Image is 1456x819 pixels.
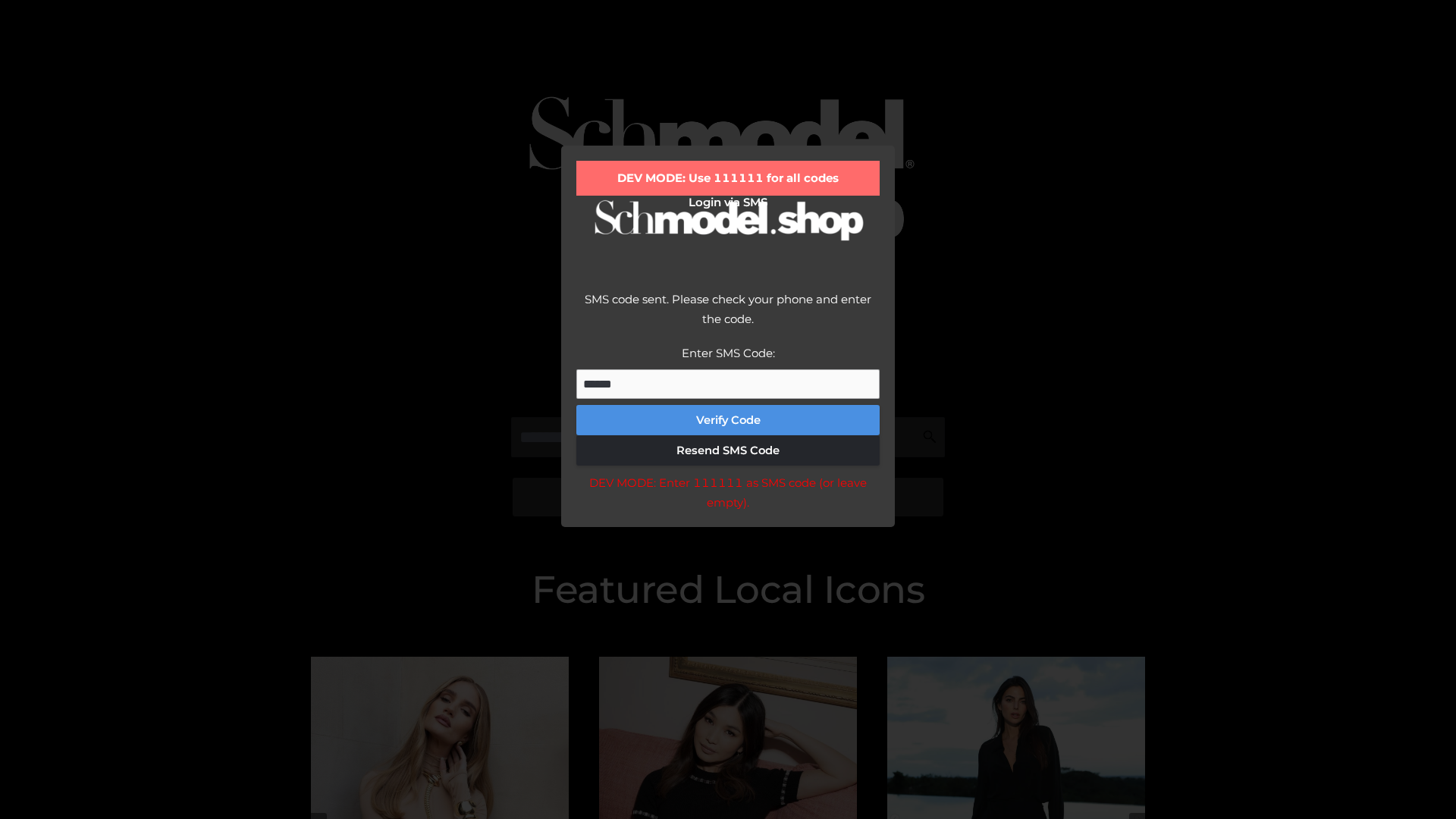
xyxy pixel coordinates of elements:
[576,161,880,196] div: DEV MODE: Use 111111 for all codes
[682,346,775,360] label: Enter SMS Code:
[576,473,880,512] div: DEV MODE: Enter 111111 as SMS code (or leave empty).
[576,405,880,435] button: Verify Code
[576,196,880,209] h2: Login via SMS
[576,435,880,466] button: Resend SMS Code
[576,290,880,344] div: SMS code sent. Please check your phone and enter the code.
